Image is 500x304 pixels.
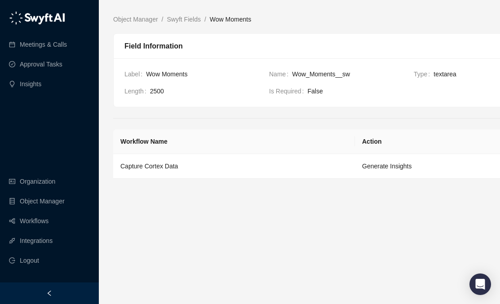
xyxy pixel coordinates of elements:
span: Name [269,69,292,79]
img: logo-05li4sbe.png [9,11,65,25]
span: 2500 [150,86,262,96]
a: Object Manager [20,192,65,210]
span: Wow Moments [146,69,262,79]
a: Insights [20,75,41,93]
span: Wow_Moments__sw [292,69,407,79]
a: Workflows [20,212,49,230]
li: / [162,14,164,24]
th: Workflow Name [113,129,355,154]
a: Organization [20,172,55,190]
a: Meetings & Calls [20,35,67,53]
span: logout [9,257,15,264]
span: Label [124,69,146,79]
a: Swyft Fields [165,14,203,24]
a: Object Manager [111,14,160,24]
div: Open Intercom Messenger [469,273,491,295]
span: Is Required [269,86,307,96]
span: Wow Moments [210,16,251,23]
a: Integrations [20,232,53,250]
td: Capture Cortex Data [113,154,355,179]
span: Type [414,69,434,79]
a: Approval Tasks [20,55,62,73]
span: Logout [20,251,39,269]
span: left [46,290,53,296]
span: Length [124,86,150,96]
li: / [204,14,206,24]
